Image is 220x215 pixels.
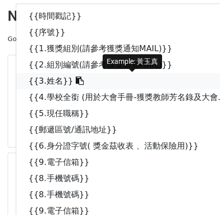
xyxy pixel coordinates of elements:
[8,35,121,43] small: Google Sheet:
[103,54,162,69] div: Example: 黃玉真
[169,166,220,215] iframe: Chat Widget
[8,8,212,25] h2: New Campaign
[169,166,220,215] div: 聊天小工具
